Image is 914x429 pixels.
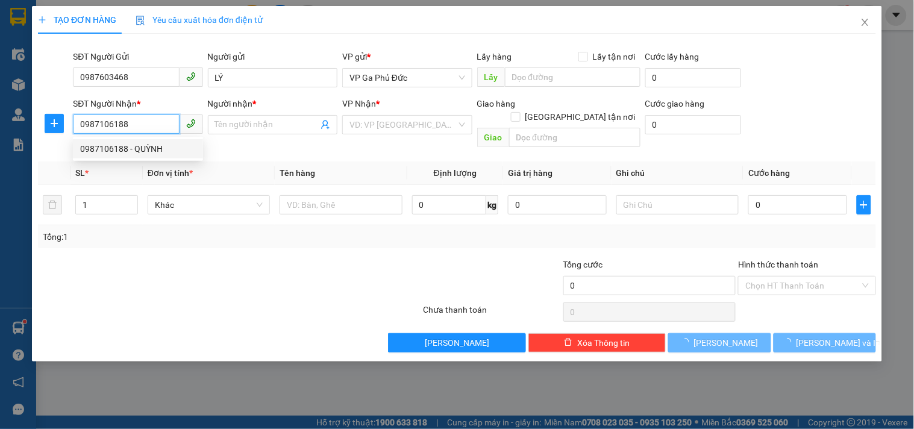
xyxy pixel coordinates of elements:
span: SL [75,168,85,178]
span: plus [857,200,871,210]
input: Cước giao hàng [645,115,742,134]
button: [PERSON_NAME] và In [774,333,876,352]
span: close [860,17,870,27]
div: 0987106188 - QUỲNH [80,142,196,155]
span: Lấy hàng [477,52,512,61]
span: [PERSON_NAME] và In [797,336,881,349]
span: Yêu cầu xuất hóa đơn điện tử [136,15,263,25]
input: VD: Bàn, Ghế [280,195,402,214]
span: Định lượng [434,168,477,178]
div: SĐT Người Nhận [73,97,202,110]
span: plus [38,16,46,24]
span: Đơn vị tính [148,168,193,178]
span: [PERSON_NAME] [694,336,759,349]
input: Dọc đường [505,67,640,87]
span: Giao [477,128,509,147]
span: Tên hàng [280,168,315,178]
div: 0987106188 - QUỲNH [73,139,203,158]
b: Công ty TNHH Trọng Hiếu Phú Thọ - Nam Cường Limousine [146,14,471,47]
li: Hotline: 1900400028 [113,66,504,81]
li: Số nhà [STREET_ADDRESS][PERSON_NAME] [113,51,504,66]
button: deleteXóa Thông tin [528,333,666,352]
th: Ghi chú [612,161,743,185]
label: Hình thức thanh toán [738,260,818,269]
span: Giao hàng [477,99,516,108]
input: Ghi Chú [616,195,739,214]
span: Lấy tận nơi [588,50,640,63]
span: TẠO ĐƠN HÀNG [38,15,116,25]
span: loading [681,338,694,346]
button: [PERSON_NAME] [668,333,771,352]
img: icon [136,16,145,25]
span: phone [186,119,196,128]
span: user-add [321,120,330,130]
span: loading [783,338,797,346]
span: VP Nhận [342,99,376,108]
span: Xóa Thông tin [577,336,630,349]
div: Người nhận [208,97,337,110]
span: Tổng cước [563,260,603,269]
span: plus [45,119,63,128]
button: delete [43,195,62,214]
span: kg [486,195,498,214]
button: plus [45,114,64,133]
div: SĐT Người Gửi [73,50,202,63]
label: Cước lấy hàng [645,52,700,61]
span: [PERSON_NAME] [425,336,489,349]
span: [GEOGRAPHIC_DATA] tận nơi [521,110,640,124]
span: Giá trị hàng [508,168,552,178]
label: Cước giao hàng [645,99,705,108]
div: Chưa thanh toán [422,303,562,324]
span: Lấy [477,67,505,87]
span: phone [186,72,196,81]
span: Khác [155,196,263,214]
input: 0 [508,195,607,214]
input: Cước lấy hàng [645,68,742,87]
button: plus [857,195,871,214]
div: Người gửi [208,50,337,63]
button: [PERSON_NAME] [388,333,525,352]
span: Cước hàng [748,168,790,178]
button: Close [848,6,882,40]
span: delete [564,338,572,348]
input: Dọc đường [509,128,640,147]
span: VP Ga Phủ Đức [349,69,465,87]
div: Tổng: 1 [43,230,354,243]
div: VP gửi [342,50,472,63]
